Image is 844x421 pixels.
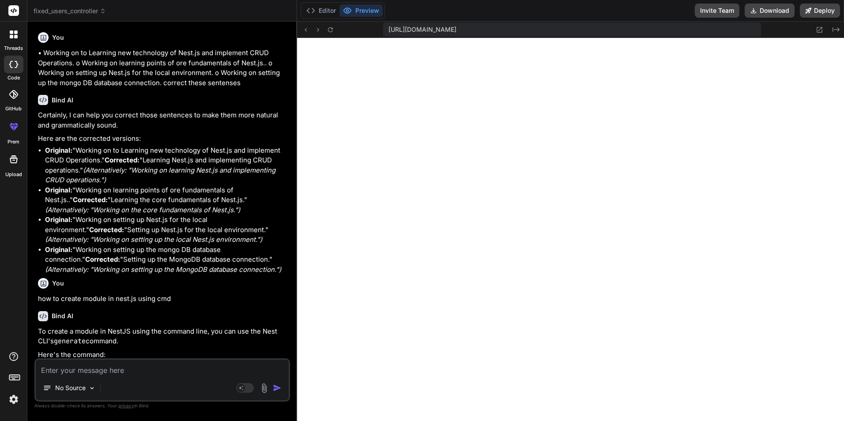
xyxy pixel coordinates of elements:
[73,195,108,204] strong: Corrected:
[38,48,288,88] p: • Working on to Learning new technology of Nest.js and implement CRUD Operations. o Working on le...
[259,383,269,393] img: attachment
[45,245,288,275] p: "Working on setting up the mongo DB database connection." "Setting up the MongoDB database connec...
[5,105,22,113] label: GitHub
[8,138,19,146] label: prem
[45,245,72,254] strong: Original:
[45,166,277,184] em: (Alternatively: "Working on learning Nest.js and implementing CRUD operations.")
[45,146,288,185] p: "Working on to Learning new technology of Nest.js and implement CRUD Operations." "Learning Nest....
[800,4,840,18] button: Deploy
[8,74,20,82] label: code
[85,255,120,263] strong: Corrected:
[45,206,240,214] em: (Alternatively: "Working on the core fundamentals of Nest.js.")
[52,279,64,288] h6: You
[52,33,64,42] h6: You
[6,392,21,407] img: settings
[45,265,281,274] em: (Alternatively: "Working on setting up the MongoDB database connection.")
[5,171,22,178] label: Upload
[45,146,72,154] strong: Original:
[38,110,288,130] p: Certainly, I can help you correct those sentences to make them more natural and grammatically sound.
[339,4,383,17] button: Preview
[45,215,72,224] strong: Original:
[695,4,739,18] button: Invite Team
[34,402,290,410] p: Always double-check its answers. Your in Bind
[45,185,288,215] p: "Working on learning points of ore fundamentals of Nest.js.." "Learning the core fundamentals of ...
[55,383,86,392] p: No Source
[38,294,288,304] p: how to create module in nest.js using cmd
[54,337,86,346] code: generate
[388,25,456,34] span: [URL][DOMAIN_NAME]
[38,327,288,346] p: To create a module in NestJS using the command line, you can use the Nest CLI's command.
[45,215,288,245] p: "Working on setting up Nest.js for the local environment." "Setting up Nest.js for the local envi...
[118,403,134,408] span: privacy
[38,134,288,144] p: Here are the corrected versions:
[273,383,282,392] img: icon
[89,226,124,234] strong: Corrected:
[45,235,262,244] em: (Alternatively: "Working on setting up the local Nest.js environment.")
[52,96,73,105] h6: Bind AI
[38,350,288,360] p: Here's the command:
[303,4,339,17] button: Editor
[4,45,23,52] label: threads
[52,312,73,320] h6: Bind AI
[88,384,96,392] img: Pick Models
[745,4,795,18] button: Download
[45,186,72,194] strong: Original:
[34,7,106,15] span: fixed_users_controller
[105,156,139,164] strong: Corrected:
